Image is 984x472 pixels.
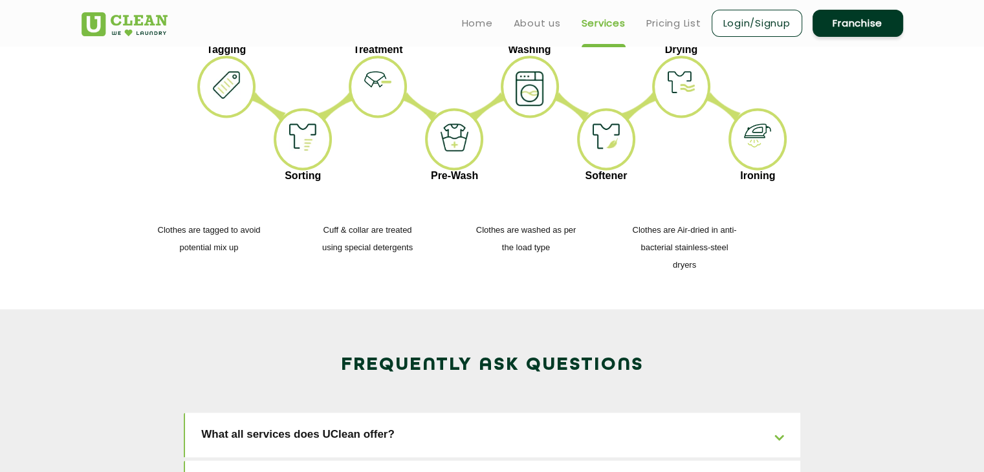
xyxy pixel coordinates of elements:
[425,170,483,182] p: Pre-Wash
[516,71,543,107] img: washing_11zon.webp
[364,71,391,87] img: cuff_collar_11zon.webp
[82,12,168,36] img: UClean Laundry and Dry Cleaning
[441,123,468,152] img: pre_wash_11zon.webp
[197,44,256,56] p: Tagging
[553,92,589,122] img: connect_2.png
[646,16,701,31] a: Pricing List
[728,170,787,182] p: Ironing
[582,16,626,31] a: Services
[250,92,286,122] img: connect_2.png
[621,92,658,122] img: connect_1.png
[289,123,316,151] img: sorting_11zon.webp
[213,71,240,99] img: Tagging_11zon.webp
[501,44,559,56] p: Washing
[156,221,263,256] p: Clothes are tagged to avoid potential mix up
[744,123,771,148] img: ironing.png
[712,10,802,37] a: Login/Signup
[705,92,741,122] img: connect_2.png
[401,92,437,122] img: connect_2.png
[318,92,355,122] img: connect_1.png
[668,71,695,94] img: drying_11zon.webp
[514,16,561,31] a: About us
[82,354,903,376] h2: Frequently Ask Questions
[813,10,903,37] a: Franchise
[349,44,407,56] p: Treatment
[631,221,738,274] p: Clothes are Air-dried in anti-bacterial stainless-steel dryers
[274,170,332,182] p: Sorting
[577,170,635,182] p: Softener
[652,44,710,56] p: Drying
[593,123,620,149] img: softener_11zon.webp
[314,221,421,256] p: Cuff & collar are treated using special detergents
[473,221,580,256] p: Clothes are washed as per the load type
[462,16,493,31] a: Home
[185,413,800,457] a: What all services does UClean offer?
[469,92,506,122] img: connect_1.png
